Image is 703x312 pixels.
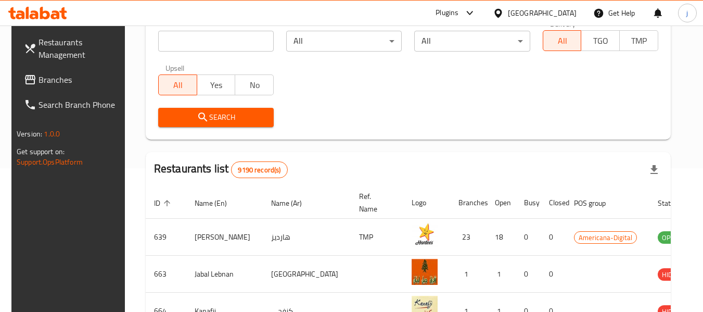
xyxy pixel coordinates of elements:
[403,187,450,219] th: Logo
[154,161,288,178] h2: Restaurants list
[585,33,616,48] span: TGO
[541,219,566,256] td: 0
[39,73,121,86] span: Branches
[574,197,619,209] span: POS group
[658,232,683,244] span: OPEN
[412,222,438,248] img: Hardee's
[158,108,274,127] button: Search
[16,30,129,67] a: Restaurants Management
[658,197,692,209] span: Status
[231,161,287,178] div: Total records count
[658,269,689,281] span: HIDDEN
[450,187,487,219] th: Branches
[44,127,60,141] span: 1.0.0
[39,98,121,111] span: Search Branch Phone
[195,197,240,209] span: Name (En)
[16,92,129,117] a: Search Branch Phone
[450,256,487,293] td: 1
[154,197,174,209] span: ID
[201,78,232,93] span: Yes
[624,33,654,48] span: TMP
[158,31,274,52] input: Search for restaurant name or ID..
[541,187,566,219] th: Closed
[186,219,263,256] td: [PERSON_NAME]
[547,33,578,48] span: All
[516,256,541,293] td: 0
[232,165,287,175] span: 9190 record(s)
[516,187,541,219] th: Busy
[508,7,577,19] div: [GEOGRAPHIC_DATA]
[16,67,129,92] a: Branches
[167,111,265,124] span: Search
[487,187,516,219] th: Open
[239,78,270,93] span: No
[286,31,402,52] div: All
[39,36,121,61] span: Restaurants Management
[487,219,516,256] td: 18
[658,231,683,244] div: OPEN
[235,74,274,95] button: No
[658,268,689,281] div: HIDDEN
[158,74,197,95] button: All
[186,256,263,293] td: Jabal Lebnan
[543,30,582,51] button: All
[263,256,351,293] td: [GEOGRAPHIC_DATA]
[414,31,530,52] div: All
[516,219,541,256] td: 0
[412,259,438,285] img: Jabal Lebnan
[487,256,516,293] td: 1
[17,145,65,158] span: Get support on:
[197,74,236,95] button: Yes
[450,219,487,256] td: 23
[359,190,391,215] span: Ref. Name
[550,20,576,27] label: Delivery
[541,256,566,293] td: 0
[165,64,185,71] label: Upsell
[351,219,403,256] td: TMP
[686,7,688,19] span: j
[17,127,42,141] span: Version:
[642,157,667,182] div: Export file
[619,30,658,51] button: TMP
[271,197,315,209] span: Name (Ar)
[574,232,636,244] span: Americana-Digital
[581,30,620,51] button: TGO
[163,78,193,93] span: All
[263,219,351,256] td: هارديز
[146,219,186,256] td: 639
[146,256,186,293] td: 663
[17,155,83,169] a: Support.OpsPlatform
[436,7,458,19] div: Plugins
